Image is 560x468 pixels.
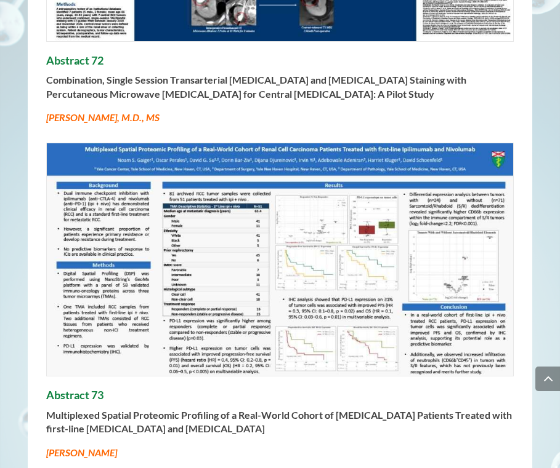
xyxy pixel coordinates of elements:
[46,54,513,74] h4: Abstract 72
[47,143,513,376] img: 73_Gaiger_Noam
[46,111,160,123] em: [PERSON_NAME], M.D., MS
[46,409,512,434] strong: Multiplexed Spatial Proteomic Profiling of a Real-World Cohort of [MEDICAL_DATA] Patients Treated...
[46,446,117,458] em: [PERSON_NAME]
[46,389,513,408] h4: Abstract 73
[46,74,466,99] strong: Combination, Single Session Transarterial [MEDICAL_DATA] and [MEDICAL_DATA] Staining with Percuta...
